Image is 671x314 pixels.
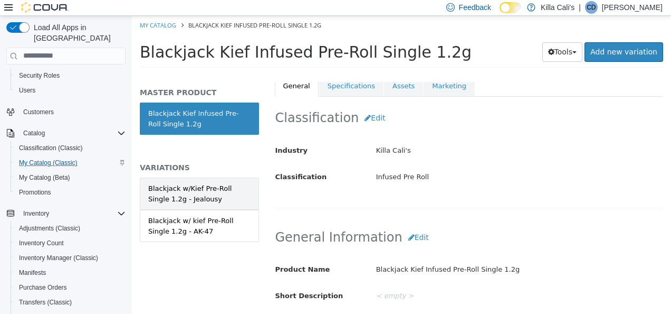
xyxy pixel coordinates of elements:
a: My Catalog (Classic) [15,156,82,169]
button: Users [11,83,130,98]
span: Inventory Count [19,239,64,247]
a: My Catalog (Beta) [15,171,74,184]
span: Purchase Orders [15,281,126,294]
span: Load All Apps in [GEOGRAPHIC_DATA] [30,22,126,43]
button: Security Roles [11,68,130,83]
span: Promotions [15,186,126,199]
span: Transfers (Classic) [19,298,72,307]
span: My Catalog (Classic) [15,156,126,169]
a: Purchase Orders [15,281,71,294]
button: Inventory Manager (Classic) [11,251,130,265]
button: Transfers (Classic) [11,295,130,310]
span: Adjustments (Classic) [15,222,126,235]
a: Marketing [292,59,343,81]
span: Classification (Classic) [19,144,83,152]
span: Blackjack Kief Infused Pre-Roll Single 1.2g [8,27,340,45]
a: Classification (Classic) [15,142,87,154]
span: Feedback [459,2,491,13]
a: Assets [252,59,291,81]
span: Security Roles [15,69,126,82]
span: My Catalog (Classic) [19,159,78,167]
a: Inventory Manager (Classic) [15,252,102,264]
h2: Classification [143,93,531,112]
button: Inventory [2,206,130,221]
a: Specifications [187,59,252,81]
span: Customers [19,105,126,118]
span: Inventory Manager (Classic) [15,252,126,264]
button: Inventory [19,207,53,220]
input: Dark Mode [500,2,522,13]
span: CD [587,1,596,14]
p: | [579,1,581,14]
span: Customers [23,108,54,116]
a: Add new variation [453,26,531,46]
span: Industry [143,131,176,138]
span: Inventory [23,209,49,218]
a: Transfers (Classic) [15,296,76,309]
span: Catalog [19,127,126,140]
a: Inventory Count [15,237,68,250]
button: My Catalog (Beta) [11,170,130,185]
button: Tools [410,26,451,46]
a: Manifests [15,266,50,279]
h5: MASTER PRODUCT [8,72,127,81]
button: Customers [2,104,130,119]
span: Purchase Orders [19,283,67,292]
span: My Catalog (Beta) [19,173,70,182]
a: General [143,59,187,81]
span: Users [15,84,126,97]
span: Manifests [15,266,126,279]
button: Catalog [19,127,49,140]
div: Blackjack Kief Infused Pre-Roll Single 1.2g [236,245,539,263]
div: Blackjack w/ kief Pre-Roll Single 1.2g - AK-47 [16,200,119,220]
button: Edit [227,93,259,112]
a: Adjustments (Classic) [15,222,84,235]
span: Classification (Classic) [15,142,126,154]
button: Manifests [11,265,130,280]
a: My Catalog [8,5,44,13]
span: Adjustments (Classic) [19,224,80,233]
span: Short Description [143,276,212,284]
span: Catalog [23,129,45,137]
img: Cova [21,2,69,13]
span: Blackjack Kief Infused Pre-Roll Single 1.2g [56,5,189,13]
a: Blackjack Kief Infused Pre-Roll Single 1.2g [8,87,127,119]
button: Catalog [2,126,130,141]
span: Classification [143,157,195,165]
p: Killa Cali's [541,1,574,14]
span: Inventory Count [15,237,126,250]
span: Promotions [19,188,51,197]
button: My Catalog (Classic) [11,155,130,170]
p: [PERSON_NAME] [602,1,663,14]
span: Product Name [143,250,198,257]
button: Edit [271,212,303,232]
a: Users [15,84,40,97]
button: Purchase Orders [11,280,130,295]
span: My Catalog (Beta) [15,171,126,184]
button: Inventory Count [11,236,130,251]
a: Promotions [15,186,55,199]
span: Security Roles [19,71,60,80]
h5: VARIATIONS [8,147,127,156]
span: Inventory Manager (Classic) [19,254,98,262]
div: Callie Dill [585,1,598,14]
h2: General Information [143,212,531,232]
div: < empty > [236,271,539,290]
div: Killa Cali's [236,126,539,144]
button: Classification (Classic) [11,141,130,155]
div: Blackjack w/Kief Pre-Roll Single 1.2g - Jealousy [16,168,119,188]
button: Adjustments (Classic) [11,221,130,236]
button: Promotions [11,185,130,200]
a: Customers [19,106,58,118]
div: Infused Pre Roll [236,152,539,171]
a: Security Roles [15,69,64,82]
span: Users [19,86,35,95]
span: Inventory [19,207,126,220]
span: Manifests [19,269,46,277]
span: Transfers (Classic) [15,296,126,309]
